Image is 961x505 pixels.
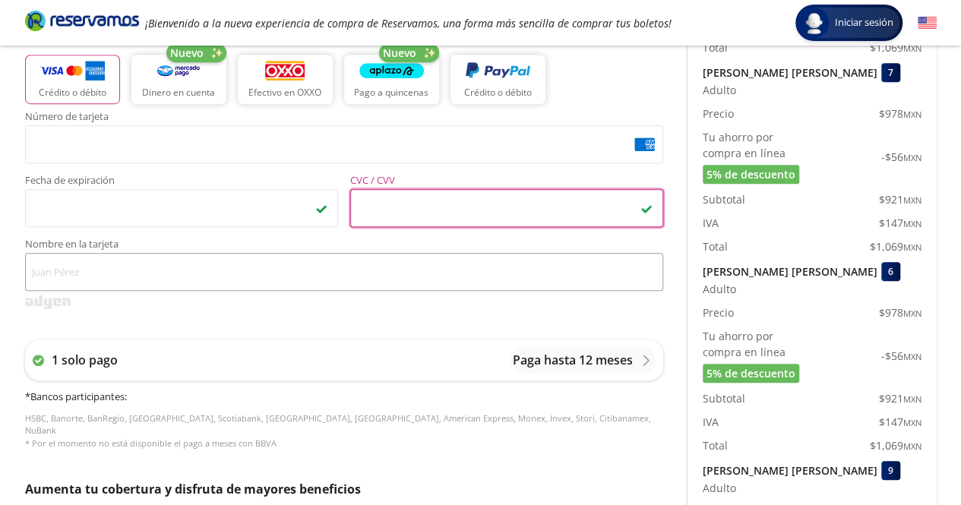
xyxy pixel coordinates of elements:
button: Crédito o débito [450,55,545,104]
button: Pago a quincenas [344,55,439,104]
small: MXN [903,308,921,319]
img: checkmark [315,202,327,214]
em: ¡Bienvenido a la nueva experiencia de compra de Reservamos, una forma más sencilla de comprar tus... [145,16,672,30]
small: MXN [903,241,921,253]
p: [PERSON_NAME] [PERSON_NAME] [703,264,877,279]
span: Fecha de expiración [25,175,338,189]
p: Aumenta tu cobertura y disfruta de mayores beneficios [25,480,663,498]
p: IVA [703,414,719,430]
span: * Por el momento no está disponible el pago a meses con BBVA [25,437,277,449]
p: Crédito o débito [39,86,106,99]
span: Nuevo [170,45,204,61]
span: $ 978 [879,106,921,122]
span: $ 147 [879,414,921,430]
small: MXN [903,43,921,54]
span: Nombre en la tarjeta [25,239,663,253]
button: English [918,14,937,33]
span: Adulto [703,281,736,297]
p: Crédito o débito [464,86,532,99]
span: $ 1,069 [870,437,921,453]
p: Tu ahorro por compra en línea [703,129,812,161]
span: CVC / CVV [350,175,663,189]
small: MXN [903,351,921,362]
div: 7 [881,63,900,82]
span: Nuevo [383,45,416,61]
small: MXN [903,109,921,120]
p: [PERSON_NAME] [PERSON_NAME] [703,65,877,80]
span: $ 1,069 [870,238,921,254]
iframe: Messagebird Livechat Widget [873,417,946,490]
span: Adulto [703,480,736,496]
p: HSBC, Banorte, BanRegio, [GEOGRAPHIC_DATA], Scotiabank, [GEOGRAPHIC_DATA], [GEOGRAPHIC_DATA], Ame... [25,412,663,450]
iframe: Iframe del código de seguridad de la tarjeta asegurada [357,194,656,223]
i: Brand Logo [25,9,139,32]
img: checkmark [640,202,653,214]
p: Precio [703,106,734,122]
span: 5% de descuento [707,365,795,381]
p: Tu ahorro por compra en línea [703,328,812,360]
button: Crédito o débito [25,55,120,104]
small: MXN [903,393,921,405]
span: $ 921 [879,390,921,406]
small: MXN [903,218,921,229]
iframe: Iframe de la fecha de caducidad de la tarjeta asegurada [32,194,331,223]
p: Total [703,238,728,254]
img: svg+xml;base64,PD94bWwgdmVyc2lvbj0iMS4wIiBlbmNvZGluZz0iVVRGLTgiPz4KPHN2ZyB3aWR0aD0iMzk2cHgiIGhlaW... [25,295,71,309]
span: Número de tarjeta [25,112,663,125]
p: [PERSON_NAME] [PERSON_NAME] [703,462,877,478]
h6: * Bancos participantes : [25,390,663,405]
small: MXN [903,152,921,163]
button: Dinero en cuenta [131,55,226,104]
p: IVA [703,215,719,231]
p: Subtotal [703,191,745,207]
p: Paga hasta 12 meses [513,351,633,369]
input: Nombre en la tarjeta [25,253,663,291]
iframe: Iframe del número de tarjeta asegurada [32,130,656,159]
button: Efectivo en OXXO [238,55,333,104]
p: Dinero en cuenta [142,86,215,99]
span: 5% de descuento [707,166,795,182]
a: Brand Logo [25,9,139,36]
p: Total [703,437,728,453]
p: Total [703,39,728,55]
p: Subtotal [703,390,745,406]
p: Pago a quincenas [354,86,428,99]
span: $ 1,069 [870,39,921,55]
p: Efectivo en OXXO [248,86,321,99]
span: $ 978 [879,305,921,320]
span: -$ 56 [881,348,921,364]
img: amex [634,137,655,151]
span: $ 147 [879,215,921,231]
p: Precio [703,305,734,320]
span: Adulto [703,82,736,98]
span: $ 921 [879,191,921,207]
div: 6 [881,262,900,281]
span: -$ 56 [881,149,921,165]
span: Iniciar sesión [829,15,899,30]
p: 1 solo pago [52,351,118,369]
small: MXN [903,194,921,206]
